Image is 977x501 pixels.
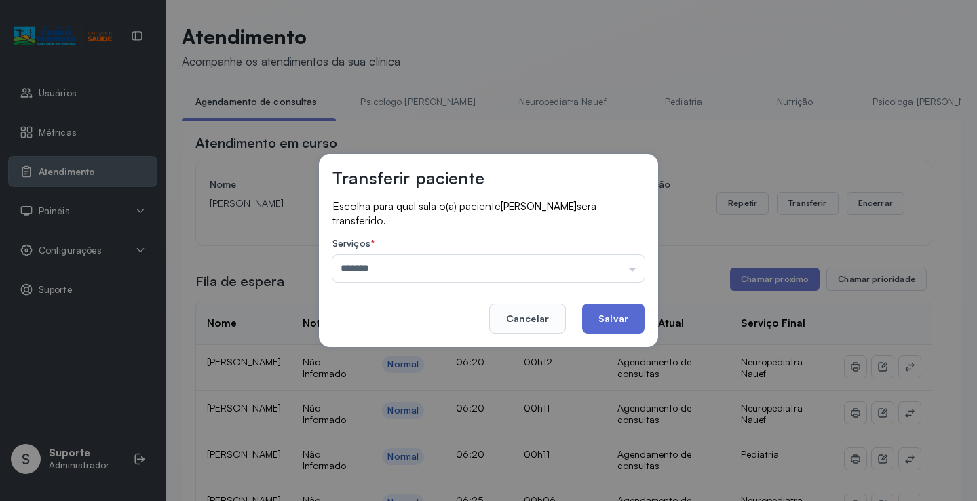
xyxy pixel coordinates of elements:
[332,199,645,227] p: Escolha para qual sala o(a) paciente será transferido.
[332,237,370,249] span: Serviços
[582,304,645,334] button: Salvar
[489,304,566,334] button: Cancelar
[501,200,577,213] span: [PERSON_NAME]
[332,167,484,188] h3: Transferir paciente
